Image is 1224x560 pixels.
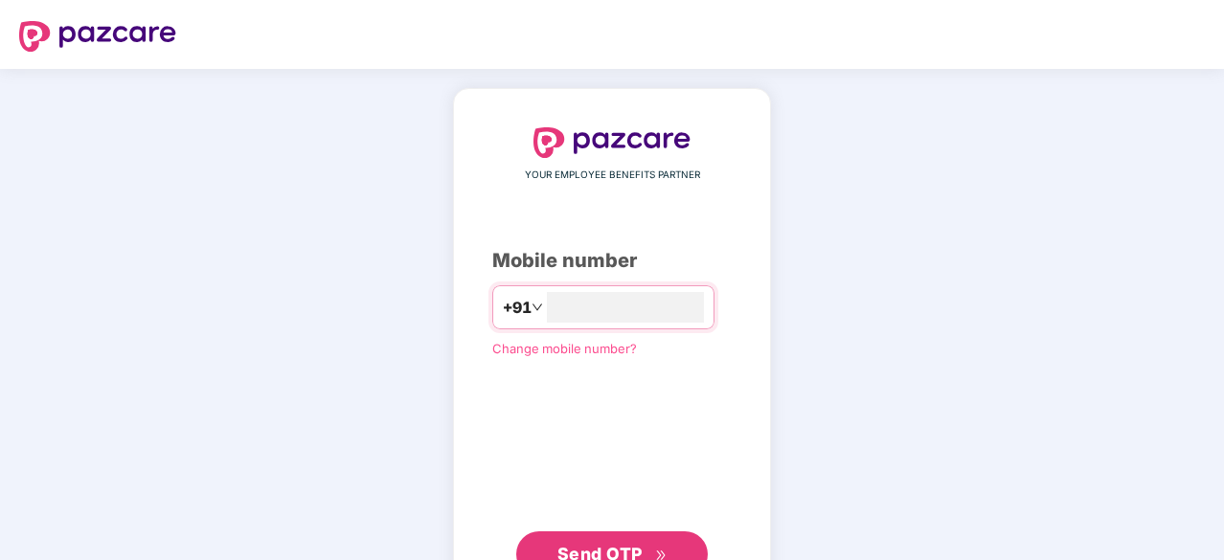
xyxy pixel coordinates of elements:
img: logo [533,127,691,158]
span: +91 [503,296,532,320]
span: YOUR EMPLOYEE BENEFITS PARTNER [525,168,700,183]
a: Change mobile number? [492,341,637,356]
div: Mobile number [492,246,732,276]
span: down [532,302,543,313]
img: logo [19,21,176,52]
